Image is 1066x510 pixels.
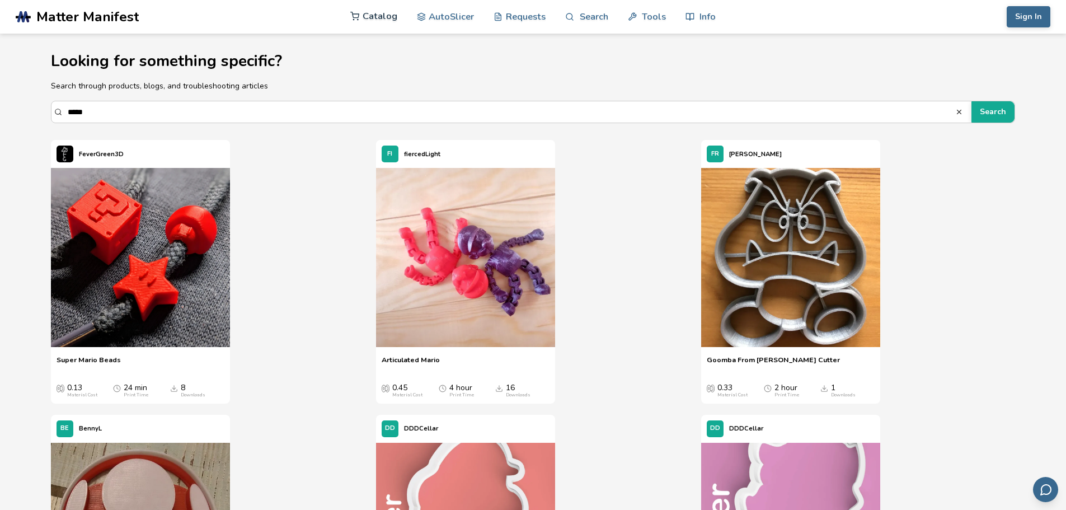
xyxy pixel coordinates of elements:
div: Material Cost [392,392,422,398]
span: Downloads [820,383,828,392]
button: Send feedback via email [1033,477,1058,502]
div: 4 hour [449,383,474,398]
div: Print Time [449,392,474,398]
div: Print Time [774,392,799,398]
div: Material Cost [717,392,748,398]
span: Downloads [495,383,503,392]
div: 8 [181,383,205,398]
a: FeverGreen3D's profileFeverGreen3D [51,140,129,168]
div: 0.13 [67,383,97,398]
span: FR [711,151,719,158]
div: 2 hour [774,383,799,398]
input: Search [68,102,956,122]
a: Super Mario Beads [57,355,121,372]
div: Downloads [831,392,856,398]
button: Sign In [1007,6,1050,27]
div: 16 [506,383,530,398]
span: Average Print Time [113,383,121,392]
span: BE [60,425,69,432]
span: Downloads [170,383,178,392]
div: Downloads [181,392,205,398]
p: DDDCellar [404,423,438,434]
div: 0.33 [717,383,748,398]
div: Downloads [506,392,530,398]
p: FeverGreen3D [79,148,124,160]
div: 24 min [124,383,148,398]
div: 0.45 [392,383,422,398]
span: DD [710,425,720,432]
span: Average Cost [57,383,64,392]
p: [PERSON_NAME] [729,148,782,160]
p: BennyL [79,423,102,434]
span: Average Print Time [439,383,447,392]
p: DDDCellar [729,423,763,434]
p: Search through products, blogs, and troubleshooting articles [51,80,1016,92]
a: Articulated Mario [382,355,440,372]
p: fiercedLight [404,148,440,160]
div: Material Cost [67,392,97,398]
div: 1 [831,383,856,398]
span: Matter Manifest [36,9,139,25]
button: Search [971,101,1015,123]
img: FeverGreen3D's profile [57,146,73,162]
span: DD [385,425,395,432]
a: Goomba From [PERSON_NAME] Cutter [707,355,840,372]
span: Average Cost [382,383,389,392]
span: Average Print Time [764,383,772,392]
div: Print Time [124,392,148,398]
h1: Looking for something specific? [51,53,1016,70]
span: FI [387,151,392,158]
span: Average Cost [707,383,715,392]
button: Search [955,108,966,116]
